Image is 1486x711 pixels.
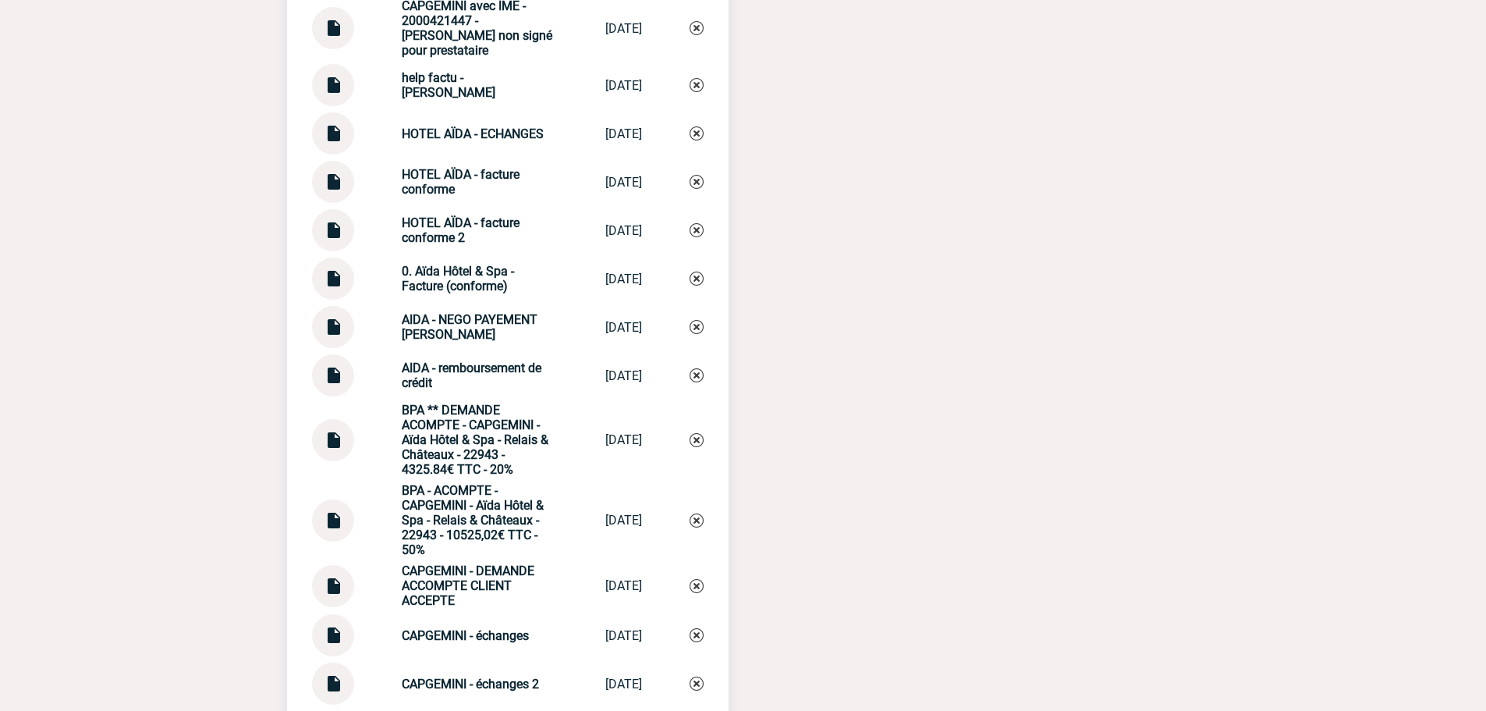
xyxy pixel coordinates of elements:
[402,312,537,342] strong: AIDA - NEGO PAYEMENT [PERSON_NAME]
[605,21,642,36] div: [DATE]
[402,361,541,390] strong: AIDA - remboursement de crédit
[605,513,642,528] div: [DATE]
[402,563,534,608] strong: CAPGEMINI - DEMANDE ACCOMPTE CLIENT ACCEPTE
[605,368,642,383] div: [DATE]
[690,175,704,189] img: Supprimer
[690,514,704,528] img: Supprimer
[690,579,704,593] img: Supprimer
[402,126,544,141] strong: HOTEL AÏDA - ECHANGES
[605,78,642,93] div: [DATE]
[402,403,548,477] strong: BPA ** DEMANDE ACOMPTE - CAPGEMINI - Aïda Hôtel & Spa - Relais & Châteaux - 22943 - 4325.84€ TTC ...
[690,433,704,447] img: Supprimer
[402,483,544,557] strong: BPA - ACOMPTE - CAPGEMINI - Aïda Hôtel & Spa - Relais & Châteaux - 22943 - 10525,02€ TTC - 50%
[605,432,642,447] div: [DATE]
[605,223,642,238] div: [DATE]
[690,126,704,140] img: Supprimer
[402,264,514,293] strong: 0. Aïda Hôtel & Spa - Facture (conforme)
[605,628,642,643] div: [DATE]
[690,78,704,92] img: Supprimer
[605,320,642,335] div: [DATE]
[690,223,704,237] img: Supprimer
[605,677,642,691] div: [DATE]
[690,677,704,691] img: Supprimer
[402,215,520,245] strong: HOTEL AÏDA - facture conforme 2
[605,578,642,593] div: [DATE]
[402,70,495,100] strong: help factu - [PERSON_NAME]
[690,368,704,382] img: Supprimer
[402,167,520,197] strong: HOTEL AÏDA - facture conforme
[690,320,704,334] img: Supprimer
[690,628,704,642] img: Supprimer
[605,175,642,190] div: [DATE]
[690,21,704,35] img: Supprimer
[605,272,642,286] div: [DATE]
[605,126,642,141] div: [DATE]
[690,272,704,286] img: Supprimer
[402,628,529,643] strong: CAPGEMINI - échanges
[402,677,539,691] strong: CAPGEMINI - échanges 2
